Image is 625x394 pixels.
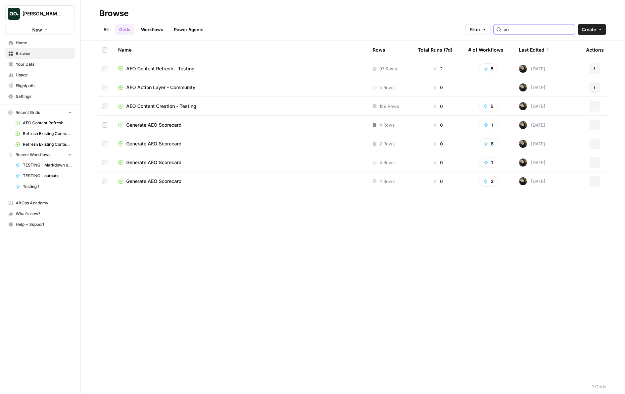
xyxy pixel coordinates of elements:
[5,150,75,160] button: Recent Workflows
[418,103,458,110] div: 0
[16,40,72,46] span: Home
[379,122,395,128] span: 4 Rows
[479,63,498,74] button: 5
[418,178,458,185] div: 0
[137,24,167,35] a: Workflows
[592,383,606,390] div: 7 Grids
[379,103,399,110] span: 159 Rows
[12,139,75,150] a: Refresh Existing Content (34)
[126,103,196,110] span: AEO Content Creation - Testing
[5,70,75,80] a: Usage
[479,120,497,130] button: 1
[586,41,604,59] div: Actions
[6,209,75,219] div: What's new?
[468,41,503,59] div: # of Workflows
[519,41,550,59] div: Last Edited
[15,110,40,116] span: Recent Grids
[5,5,75,22] button: Workspace: Justina testing
[16,83,72,89] span: Flightpath
[5,59,75,70] a: Your Data
[379,178,395,185] span: 4 Rows
[379,65,397,72] span: 97 Rows
[16,61,72,67] span: Your Data
[23,162,72,168] span: TESTING - Markdown output
[126,65,195,72] span: AEO Content Refresh - Testing
[379,159,395,166] span: 4 Rows
[23,184,72,190] span: Testing 1
[418,122,458,128] div: 0
[5,80,75,91] a: Flightpath
[126,140,182,147] span: Generate AEO Scorecard
[479,101,498,112] button: 5
[418,65,458,72] div: 2
[118,103,362,110] a: AEO Content Creation - Testing
[5,108,75,118] button: Recent Grids
[5,208,75,219] button: What's new?
[470,26,480,33] span: Filter
[5,219,75,230] button: Help + Support
[15,152,50,158] span: Recent Workflows
[373,41,385,59] div: Rows
[519,121,527,129] img: eoqc67reg7z2luvnwhy7wyvdqmsw
[519,158,545,167] div: [DATE]
[519,65,527,73] img: eoqc67reg7z2luvnwhy7wyvdqmsw
[479,157,497,168] button: 1
[126,178,182,185] span: Generate AEO Scorecard
[118,65,362,72] a: AEO Content Refresh - Testing
[418,41,452,59] div: Total Runs (7d)
[12,171,75,181] a: TESTING - outputs
[16,93,72,100] span: Settings
[23,173,72,179] span: TESTING - outputs
[479,176,498,187] button: 2
[519,177,545,185] div: [DATE]
[418,159,458,166] div: 0
[379,140,395,147] span: 2 Rows
[12,118,75,128] a: AEO Content Refresh - Testing
[519,158,527,167] img: eoqc67reg7z2luvnwhy7wyvdqmsw
[519,102,527,110] img: eoqc67reg7z2luvnwhy7wyvdqmsw
[465,24,491,35] button: Filter
[519,65,545,73] div: [DATE]
[5,198,75,208] a: AirOps Academy
[582,26,596,33] span: Create
[578,24,606,35] button: Create
[118,159,362,166] a: Generate AEO Scorecard
[5,25,75,35] button: New
[170,24,207,35] a: Power Agents
[519,83,545,91] div: [DATE]
[12,128,75,139] a: Refresh Existing Content (35)
[5,91,75,102] a: Settings
[519,140,545,148] div: [DATE]
[115,24,134,35] a: Grids
[5,48,75,59] a: Browse
[504,26,572,33] input: Search
[118,84,362,91] a: AEO Action Layer - Community
[126,159,182,166] span: Generate AEO Scorecard
[8,8,20,20] img: Justina testing Logo
[23,120,72,126] span: AEO Content Refresh - Testing
[519,121,545,129] div: [DATE]
[12,181,75,192] a: Testing 1
[16,51,72,57] span: Browse
[519,102,545,110] div: [DATE]
[379,84,395,91] span: 5 Rows
[118,41,362,59] div: Name
[32,26,42,33] span: New
[23,141,72,147] span: Refresh Existing Content (34)
[23,131,72,137] span: Refresh Existing Content (35)
[126,122,182,128] span: Generate AEO Scorecard
[519,177,527,185] img: eoqc67reg7z2luvnwhy7wyvdqmsw
[118,122,362,128] a: Generate AEO Scorecard
[16,200,72,206] span: AirOps Academy
[479,138,498,149] button: 6
[22,10,63,17] span: [PERSON_NAME] testing
[418,84,458,91] div: 0
[99,24,112,35] a: All
[118,140,362,147] a: Generate AEO Scorecard
[16,72,72,78] span: Usage
[16,221,72,227] span: Help + Support
[12,160,75,171] a: TESTING - Markdown output
[99,8,129,19] div: Browse
[519,83,527,91] img: eoqc67reg7z2luvnwhy7wyvdqmsw
[418,140,458,147] div: 0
